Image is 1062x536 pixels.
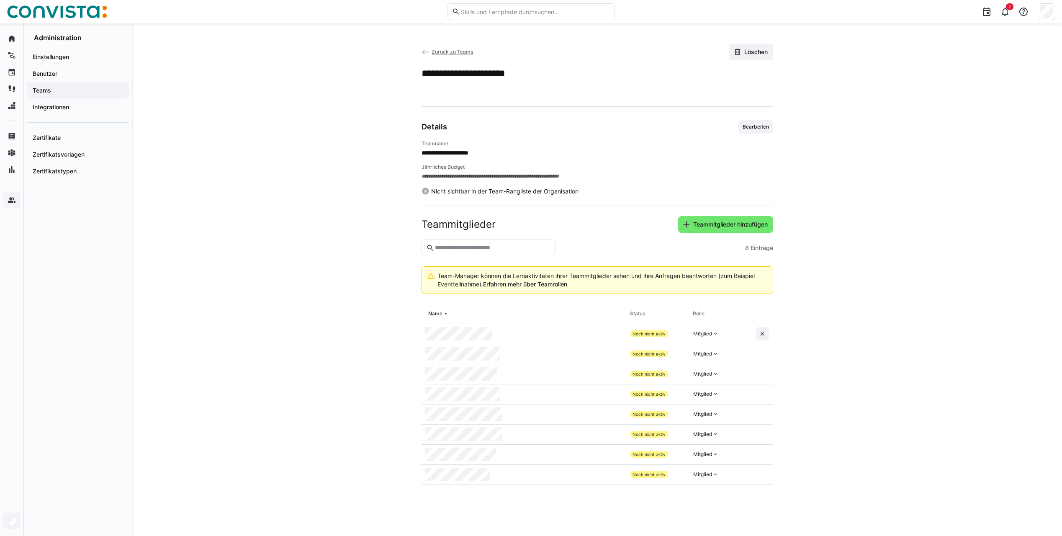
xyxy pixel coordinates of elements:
[422,49,473,55] a: Zurück zu Teams
[633,331,666,336] span: Noch nicht aktiv
[738,120,773,134] button: Bearbeiten
[678,216,773,233] button: Teammitglieder hinzufügen
[692,220,769,229] span: Teammitglieder hinzufügen
[630,310,645,317] div: Status
[693,310,705,317] div: Rolle
[693,350,712,357] div: Mitglied
[428,310,442,317] div: Name
[422,218,496,231] h2: Teammitglieder
[437,272,766,289] div: Team-Manager können die Lernaktivitäten ihrer Teammitglieder sehen und ihre Anfragen beantworten ...
[422,140,773,147] h4: Teamname
[693,411,712,417] div: Mitglied
[431,187,579,196] span: Nicht sichtbar in der Team-Rangliste der Organisation
[751,244,773,252] span: Einträge
[633,472,666,477] span: Noch nicht aktiv
[729,44,773,60] button: Löschen
[1008,4,1011,9] span: 2
[693,471,712,478] div: Mitglied
[693,431,712,438] div: Mitglied
[422,164,773,170] h4: Jährliches Budget
[483,281,567,288] a: Erfahren mehr über Teamrollen
[693,451,712,458] div: Mitglied
[693,391,712,397] div: Mitglied
[633,351,666,356] span: Noch nicht aktiv
[633,452,666,457] span: Noch nicht aktiv
[633,371,666,376] span: Noch nicht aktiv
[633,392,666,397] span: Noch nicht aktiv
[432,49,473,55] span: Zurück zu Teams
[693,330,712,337] div: Mitglied
[633,432,666,437] span: Noch nicht aktiv
[460,8,610,15] input: Skills und Lernpfade durchsuchen…
[693,371,712,377] div: Mitglied
[742,124,770,130] span: Bearbeiten
[422,122,447,131] h3: Details
[745,244,749,252] span: 8
[633,412,666,417] span: Noch nicht aktiv
[743,48,769,56] span: Löschen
